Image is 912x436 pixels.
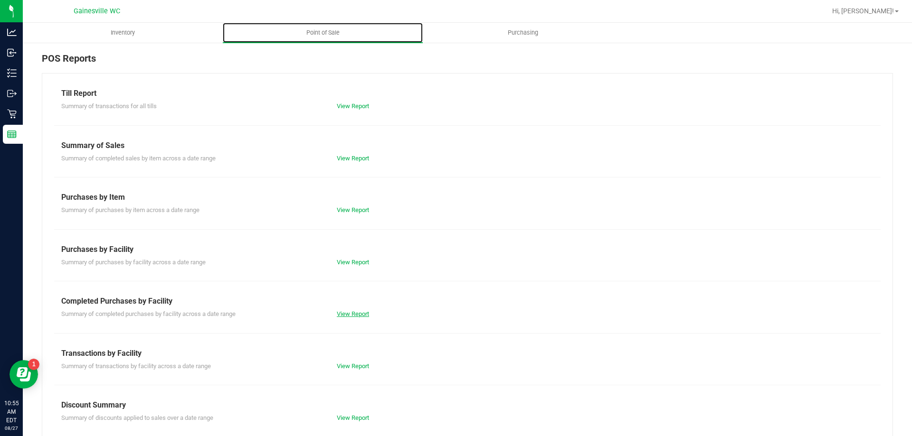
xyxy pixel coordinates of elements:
a: View Report [337,259,369,266]
div: Purchases by Facility [61,244,874,255]
a: View Report [337,362,369,370]
div: Summary of Sales [61,140,874,151]
inline-svg: Analytics [7,28,17,37]
div: Purchases by Item [61,192,874,203]
a: View Report [337,155,369,162]
span: Summary of completed purchases by facility across a date range [61,310,236,317]
div: Discount Summary [61,399,874,411]
span: Inventory [98,28,148,37]
a: View Report [337,206,369,213]
a: Purchasing [423,23,623,43]
div: Till Report [61,88,874,99]
p: 08/27 [4,425,19,432]
inline-svg: Reports [7,130,17,139]
a: Point of Sale [223,23,423,43]
iframe: Resource center [9,360,38,389]
div: Transactions by Facility [61,348,874,359]
inline-svg: Inbound [7,48,17,57]
a: View Report [337,414,369,421]
span: Summary of transactions by facility across a date range [61,362,211,370]
span: Gainesville WC [74,7,120,15]
a: View Report [337,102,369,110]
span: Summary of purchases by facility across a date range [61,259,206,266]
span: Purchasing [495,28,551,37]
div: POS Reports [42,51,893,73]
inline-svg: Retail [7,109,17,119]
span: Summary of transactions for all tills [61,102,157,110]
span: Summary of purchases by item across a date range [61,206,199,213]
inline-svg: Outbound [7,89,17,98]
p: 10:55 AM EDT [4,399,19,425]
span: Hi, [PERSON_NAME]! [832,7,894,15]
span: Summary of discounts applied to sales over a date range [61,414,213,421]
div: Completed Purchases by Facility [61,296,874,307]
span: Summary of completed sales by item across a date range [61,155,216,162]
span: Point of Sale [294,28,352,37]
a: View Report [337,310,369,317]
iframe: Resource center unread badge [28,359,39,370]
a: Inventory [23,23,223,43]
inline-svg: Inventory [7,68,17,78]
